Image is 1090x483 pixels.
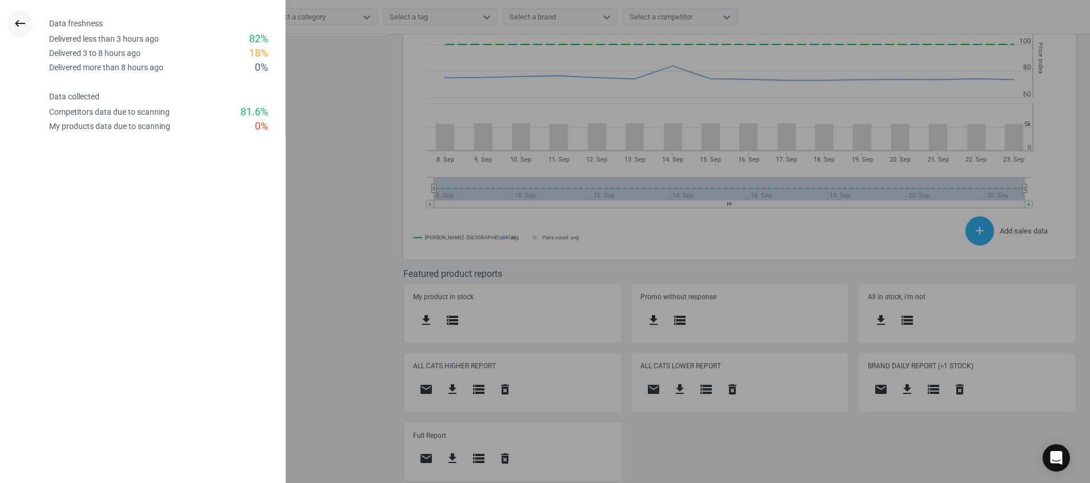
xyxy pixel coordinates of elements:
[7,10,33,37] button: keyboard_backspace
[255,61,268,75] div: 0 %
[49,34,159,45] div: Delivered less than 3 hours ago
[49,92,285,102] h4: Data collected
[13,17,27,30] i: keyboard_backspace
[49,107,170,118] div: Competitors data due to scanning
[255,119,268,134] div: 0 %
[241,105,268,119] div: 81.6 %
[249,46,268,61] div: 18 %
[49,19,285,29] h4: Data freshness
[49,48,141,59] div: Delivered 3 to 8 hours ago
[49,121,170,132] div: My products data due to scanning
[1043,444,1070,472] div: Open Intercom Messenger
[49,62,163,73] div: Delivered more than 8 hours ago
[249,32,268,46] div: 82 %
